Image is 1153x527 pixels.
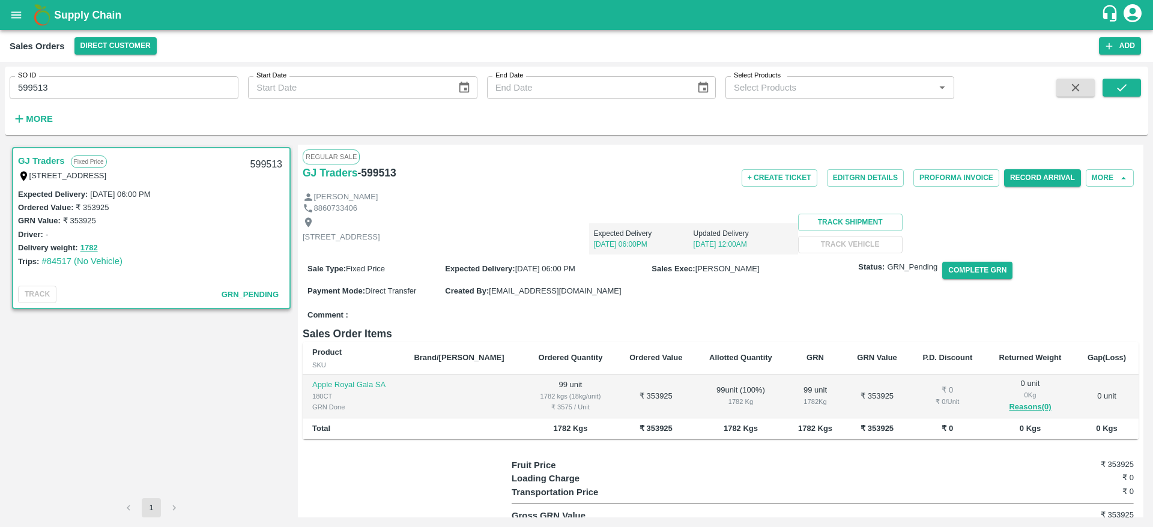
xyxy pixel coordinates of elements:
[1004,169,1081,187] button: Record Arrival
[694,228,793,239] p: Updated Delivery
[845,375,910,418] td: ₹ 353925
[1122,2,1143,28] div: account of current user
[695,264,760,273] span: [PERSON_NAME]
[919,396,976,407] div: ₹ 0 / Unit
[616,375,695,418] td: ₹ 353925
[539,353,603,362] b: Ordered Quantity
[742,169,817,187] button: + Create Ticket
[30,3,54,27] img: logo
[1030,459,1134,471] h6: ₹ 353925
[919,385,976,396] div: ₹ 0
[515,264,575,273] span: [DATE] 06:00 PM
[487,76,687,99] input: End Date
[29,171,107,180] label: [STREET_ADDRESS]
[827,169,904,187] button: EditGRN Details
[640,424,673,433] b: ₹ 353925
[1101,4,1122,26] div: customer-support
[10,76,238,99] input: Enter SO ID
[46,230,48,239] label: -
[534,391,607,402] div: 1782 kgs (18kg/unit)
[1086,169,1134,187] button: More
[709,353,772,362] b: Allotted Quantity
[26,114,53,124] strong: More
[995,390,1065,400] div: 0 Kg
[63,216,96,225] label: ₹ 353925
[54,9,121,21] b: Supply Chain
[142,498,161,517] button: page 1
[18,243,78,252] label: Delivery weight:
[18,190,88,199] label: Expected Delivery :
[312,348,342,357] b: Product
[256,71,286,80] label: Start Date
[796,385,835,407] div: 99 unit
[995,400,1065,414] button: Reasons(0)
[18,203,73,212] label: Ordered Value:
[1099,37,1141,55] button: Add
[222,290,279,299] span: GRN_Pending
[705,385,776,407] div: 99 unit ( 100 %)
[10,109,56,129] button: More
[798,424,832,433] b: 1782 Kgs
[117,498,186,517] nav: pagination navigation
[71,155,107,168] p: Fixed Price
[553,424,587,433] b: 1782 Kgs
[365,286,416,295] span: Direct Transfer
[913,169,999,187] button: Proforma Invoice
[18,216,61,225] label: GRN Value:
[1030,486,1134,498] h6: ₹ 0
[798,214,903,231] button: Track Shipment
[243,151,289,179] div: 599513
[76,203,109,212] label: ₹ 353925
[525,375,617,418] td: 99 unit
[512,486,667,499] p: Transportation Price
[248,76,448,99] input: Start Date
[861,424,894,433] b: ₹ 353925
[942,262,1012,279] button: Complete GRN
[995,378,1065,414] div: 0 unit
[594,228,694,239] p: Expected Delivery
[445,286,489,295] label: Created By :
[414,353,504,362] b: Brand/[PERSON_NAME]
[1020,424,1041,433] b: 0 Kgs
[312,402,395,412] div: GRN Done
[54,7,1101,23] a: Supply Chain
[1075,375,1139,418] td: 0 unit
[692,76,715,99] button: Choose date
[1030,472,1134,484] h6: ₹ 0
[10,38,65,54] div: Sales Orders
[942,424,953,433] b: ₹ 0
[314,203,357,214] p: 8860733406
[512,459,667,472] p: Fruit Price
[357,164,396,181] h6: - 599513
[312,391,395,402] div: 180CT
[18,257,39,266] label: Trips:
[307,286,365,295] label: Payment Mode :
[2,1,30,29] button: open drawer
[303,164,357,181] a: GJ Traders
[796,396,835,407] div: 1782 Kg
[453,76,476,99] button: Choose date
[694,239,793,250] p: [DATE] 12:00AM
[857,353,897,362] b: GRN Value
[312,360,395,370] div: SKU
[734,71,781,80] label: Select Products
[1088,353,1126,362] b: Gap(Loss)
[512,509,667,522] p: Gross GRN Value
[495,71,523,80] label: End Date
[534,402,607,412] div: ₹ 3575 / Unit
[629,353,682,362] b: Ordered Value
[594,239,694,250] p: [DATE] 06:00PM
[90,190,150,199] label: [DATE] 06:00 PM
[489,286,621,295] span: [EMAIL_ADDRESS][DOMAIN_NAME]
[1030,509,1134,521] h6: ₹ 353925
[303,232,380,243] p: [STREET_ADDRESS]
[303,325,1139,342] h6: Sales Order Items
[307,310,348,321] label: Comment :
[934,80,950,95] button: Open
[346,264,385,273] span: Fixed Price
[307,264,346,273] label: Sale Type :
[999,353,1062,362] b: Returned Weight
[858,262,885,273] label: Status:
[312,379,395,391] p: Apple Royal Gala SA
